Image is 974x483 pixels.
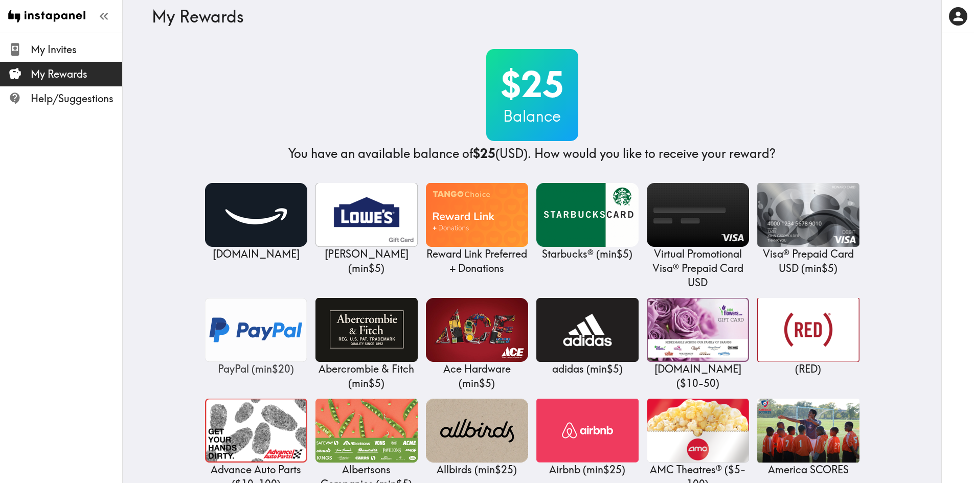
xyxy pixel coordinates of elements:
[757,247,859,275] p: Visa® Prepaid Card USD ( min $5 )
[536,362,639,376] p: adidas ( min $5 )
[757,298,859,362] img: (RED)
[31,42,122,57] span: My Invites
[536,399,639,477] a: AirbnbAirbnb (min$25)
[757,183,859,275] a: Visa® Prepaid Card USDVisa® Prepaid Card USD (min$5)
[536,399,639,463] img: Airbnb
[205,183,307,261] a: Amazon.com[DOMAIN_NAME]
[205,298,307,362] img: PayPal
[757,183,859,247] img: Visa® Prepaid Card USD
[426,183,528,247] img: Reward Link Preferred + Donations
[473,146,495,161] b: $25
[426,183,528,275] a: Reward Link Preferred + DonationsReward Link Preferred + Donations
[315,247,418,275] p: [PERSON_NAME] ( min $5 )
[536,247,639,261] p: Starbucks® ( min $5 )
[205,298,307,376] a: PayPalPayPal (min$20)
[426,463,528,477] p: Allbirds ( min $25 )
[315,298,418,390] a: Abercrombie & FitchAbercrombie & Fitch (min$5)
[205,183,307,247] img: Amazon.com
[315,183,418,275] a: Lowe's[PERSON_NAME] (min$5)
[647,183,749,247] img: Virtual Promotional Visa® Prepaid Card USD
[757,399,859,463] img: America SCORES
[647,362,749,390] p: [DOMAIN_NAME] ( $10 - 50 )
[205,247,307,261] p: [DOMAIN_NAME]
[426,298,528,390] a: Ace HardwareAce Hardware (min$5)
[205,399,307,463] img: Advance Auto Parts
[426,298,528,362] img: Ace Hardware
[426,362,528,390] p: Ace Hardware ( min $5 )
[426,399,528,463] img: Allbirds
[647,183,749,290] a: Virtual Promotional Visa® Prepaid Card USDVirtual Promotional Visa® Prepaid Card USD
[647,247,749,290] p: Virtual Promotional Visa® Prepaid Card USD
[536,298,639,376] a: adidasadidas (min$5)
[426,247,528,275] p: Reward Link Preferred + Donations
[426,399,528,477] a: AllbirdsAllbirds (min$25)
[315,362,418,390] p: Abercrombie & Fitch ( min $5 )
[152,7,904,26] h3: My Rewards
[486,105,578,127] h3: Balance
[315,298,418,362] img: Abercrombie & Fitch
[647,298,749,390] a: 1-800flowers.com[DOMAIN_NAME] ($10-50)
[315,399,418,463] img: Albertsons Companies
[647,399,749,463] img: AMC Theatres®
[757,399,859,477] a: America SCORESAmerica SCORES
[31,67,122,81] span: My Rewards
[31,91,122,106] span: Help/Suggestions
[315,183,418,247] img: Lowe's
[536,183,639,247] img: Starbucks®
[757,298,859,376] a: (RED)(RED)
[536,463,639,477] p: Airbnb ( min $25 )
[757,362,859,376] p: (RED)
[536,298,639,362] img: adidas
[647,298,749,362] img: 1-800flowers.com
[205,362,307,376] p: PayPal ( min $20 )
[536,183,639,261] a: Starbucks®Starbucks® (min$5)
[288,145,776,163] h4: You have an available balance of (USD) . How would you like to receive your reward?
[757,463,859,477] p: America SCORES
[486,63,578,105] h2: $25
